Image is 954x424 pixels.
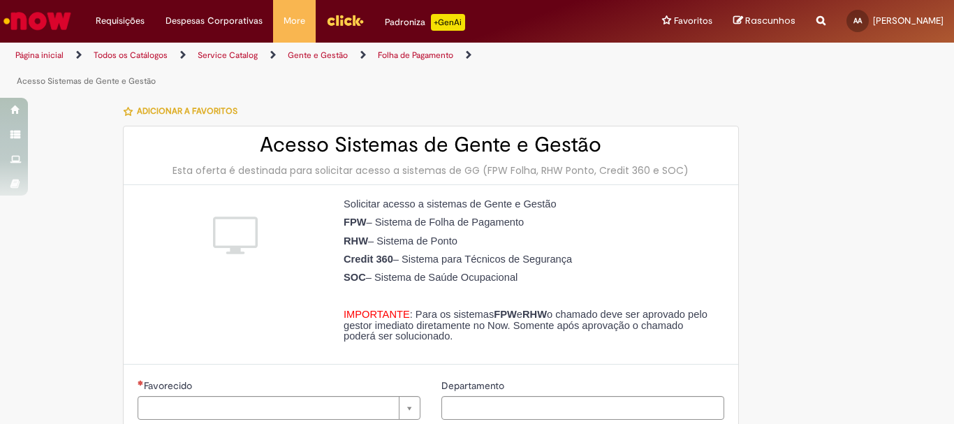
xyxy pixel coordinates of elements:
[138,163,724,177] div: Esta oferta é destinada para solicitar acesso a sistemas de GG (FPW Folha, RHW Ponto, Credit 360 ...
[138,380,144,386] span: Necessários
[431,14,465,31] p: +GenAi
[344,309,410,320] span: IMPORTANTE
[745,14,795,27] span: Rascunhos
[15,50,64,61] a: Página inicial
[144,379,195,392] span: Necessários - Favorecido
[378,50,453,61] a: Folha de Pagamento
[94,50,168,61] a: Todos os Catálogos
[326,10,364,31] img: click_logo_yellow_360x200.png
[674,14,712,28] span: Favoritos
[873,15,944,27] span: [PERSON_NAME]
[344,235,368,247] strong: RHW
[441,396,724,420] input: Departamento
[213,213,258,258] img: Acesso Sistemas de Gente e Gestão
[17,75,156,87] a: Acesso Sistemas de Gente e Gestão
[166,14,263,28] span: Despesas Corporativas
[10,43,626,94] ul: Trilhas de página
[96,14,145,28] span: Requisições
[522,309,547,320] strong: RHW
[853,16,862,25] span: AA
[344,236,714,247] p: – Sistema de Ponto
[344,309,714,342] p: : Para os sistemas e o chamado deve ser aprovado pelo gestor imediato diretamente no Now. Somente...
[198,50,258,61] a: Service Catalog
[123,96,245,126] button: Adicionar a Favoritos
[441,379,507,392] span: Departamento
[284,14,305,28] span: More
[344,254,714,265] p: – Sistema para Técnicos de Segurança
[344,272,366,283] strong: SOC
[344,272,714,284] p: – Sistema de Saúde Ocupacional
[344,199,714,210] p: Solicitar acesso a sistemas de Gente e Gestão
[733,15,795,28] a: Rascunhos
[344,217,367,228] strong: FPW
[138,396,420,420] a: Limpar campo Favorecido
[138,133,724,156] h2: Acesso Sistemas de Gente e Gestão
[385,14,465,31] div: Padroniza
[288,50,348,61] a: Gente e Gestão
[344,254,393,265] strong: Credit 360
[344,217,714,228] p: – Sistema de Folha de Pagamento
[1,7,73,35] img: ServiceNow
[137,105,237,117] span: Adicionar a Favoritos
[494,309,517,320] strong: FPW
